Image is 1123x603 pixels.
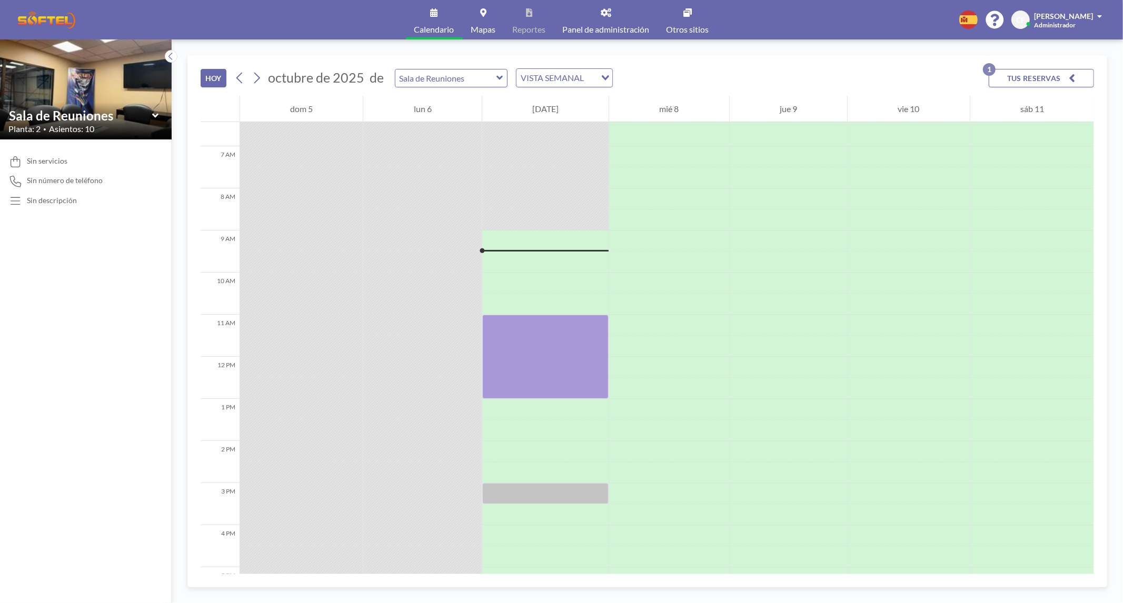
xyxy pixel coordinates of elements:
[471,25,496,34] span: Mapas
[268,69,364,85] span: octubre de 2025
[395,69,496,87] input: Sala de Reuniones
[201,273,240,315] div: 10 AM
[201,525,240,567] div: 4 PM
[201,104,240,146] div: 6 AM
[27,196,77,205] div: Sin descripción
[363,96,481,122] div: lun 6
[482,96,609,122] div: [DATE]
[17,9,76,31] img: organization-logo
[201,357,240,399] div: 12 PM
[240,96,363,122] div: dom 5
[49,124,94,134] span: Asientos: 10
[989,69,1094,87] button: TUS RESERVAS1
[970,96,1094,122] div: sáb 11
[609,96,729,122] div: mié 8
[587,71,595,85] input: Search for option
[1016,15,1025,25] span: CF
[667,25,709,34] span: Otros sitios
[848,96,969,122] div: vie 10
[27,156,67,166] span: Sin servicios
[201,230,240,273] div: 9 AM
[43,126,46,133] span: •
[201,69,226,87] button: HOY
[201,399,240,441] div: 1 PM
[563,25,650,34] span: Panel de administración
[201,188,240,230] div: 8 AM
[370,69,384,86] span: de
[27,176,103,185] span: Sin número de teléfono
[201,483,240,525] div: 3 PM
[9,108,152,123] input: Sala de Reuniones
[8,124,41,134] span: Planta: 2
[1034,21,1076,29] span: Administrador
[983,63,996,76] p: 1
[730,96,847,122] div: jue 9
[201,441,240,483] div: 2 PM
[1034,12,1093,21] span: [PERSON_NAME]
[201,146,240,188] div: 7 AM
[201,315,240,357] div: 11 AM
[519,71,586,85] span: VISTA SEMANAL
[513,25,546,34] span: Reportes
[516,69,612,87] div: Search for option
[414,25,454,34] span: Calendario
